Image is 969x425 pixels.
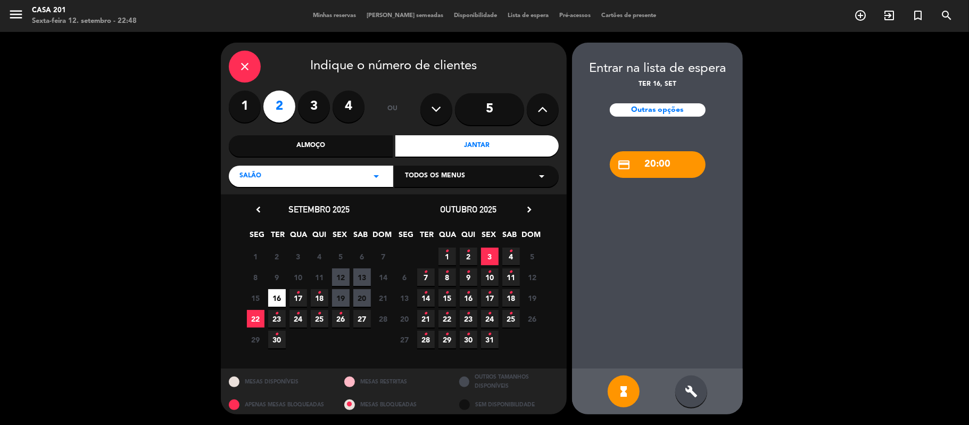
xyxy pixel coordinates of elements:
[269,228,287,246] span: TER
[460,289,477,307] span: 16
[311,310,328,328] span: 25
[467,264,470,281] i: •
[275,305,279,322] i: •
[854,9,867,22] i: add_circle_outline
[247,289,264,307] span: 15
[424,326,428,343] i: •
[289,310,307,328] span: 24
[32,5,137,16] div: Casa 201
[481,228,498,246] span: SEX
[524,204,535,215] i: chevron_right
[481,331,499,348] span: 31
[424,305,428,322] i: •
[263,91,295,122] label: 2
[353,289,371,307] span: 20
[268,310,286,328] span: 23
[290,228,308,246] span: QUA
[488,326,492,343] i: •
[467,326,470,343] i: •
[460,228,477,246] span: QUI
[311,289,328,307] span: 18
[438,248,456,265] span: 1
[268,289,286,307] span: 16
[596,13,661,19] span: Cartões de presente
[912,9,924,22] i: turned_in_not
[502,268,520,286] span: 11
[554,13,596,19] span: Pré-acessos
[424,284,428,301] i: •
[370,170,383,183] i: arrow_drop_down
[298,91,330,122] label: 3
[268,248,286,265] span: 2
[445,284,449,301] i: •
[610,151,706,178] div: 20:00
[353,248,371,265] span: 6
[572,59,743,79] div: Entrar na lista de espera
[524,310,541,328] span: 26
[373,228,391,246] span: DOM
[249,228,266,246] span: SEG
[522,228,540,246] span: DOM
[481,268,499,286] span: 10
[229,135,393,157] div: Almoço
[524,289,541,307] span: 19
[488,264,492,281] i: •
[509,284,513,301] i: •
[460,331,477,348] span: 30
[524,268,541,286] span: 12
[289,204,350,215] span: setembro 2025
[417,268,435,286] span: 7
[488,284,492,301] i: •
[501,228,519,246] span: SAB
[572,79,743,90] div: Ter 16, set
[375,248,392,265] span: 7
[618,158,631,171] i: credit_card
[238,60,251,73] i: close
[396,331,413,348] span: 27
[405,171,465,182] span: Todos os menus
[397,228,415,246] span: SEG
[268,268,286,286] span: 9
[509,264,513,281] i: •
[8,6,24,22] i: menu
[481,310,499,328] span: 24
[467,284,470,301] i: •
[535,170,548,183] i: arrow_drop_down
[352,228,370,246] span: SAB
[375,310,392,328] span: 28
[296,284,300,301] i: •
[685,385,698,398] i: build
[353,310,371,328] span: 27
[445,243,449,260] i: •
[438,268,456,286] span: 8
[332,268,350,286] span: 12
[318,284,321,301] i: •
[311,268,328,286] span: 11
[417,310,435,328] span: 21
[467,305,470,322] i: •
[332,289,350,307] span: 19
[509,305,513,322] i: •
[439,228,457,246] span: QUA
[221,369,336,395] div: MESAS DISPONÍVEIS
[336,369,452,395] div: MESAS RESTRITAS
[332,248,350,265] span: 5
[502,13,554,19] span: Lista de espera
[375,289,392,307] span: 21
[229,51,559,83] div: Indique o número de clientes
[221,395,336,414] div: APENAS MESAS BLOQUEADAS
[318,305,321,322] i: •
[424,264,428,281] i: •
[445,264,449,281] i: •
[247,248,264,265] span: 1
[445,326,449,343] i: •
[32,16,137,27] div: Sexta-feira 12. setembro - 22:48
[311,248,328,265] span: 4
[460,268,477,286] span: 9
[417,289,435,307] span: 14
[481,248,499,265] span: 3
[438,310,456,328] span: 22
[336,395,452,414] div: MESAS BLOQUEADAS
[311,228,328,246] span: QUI
[438,289,456,307] span: 15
